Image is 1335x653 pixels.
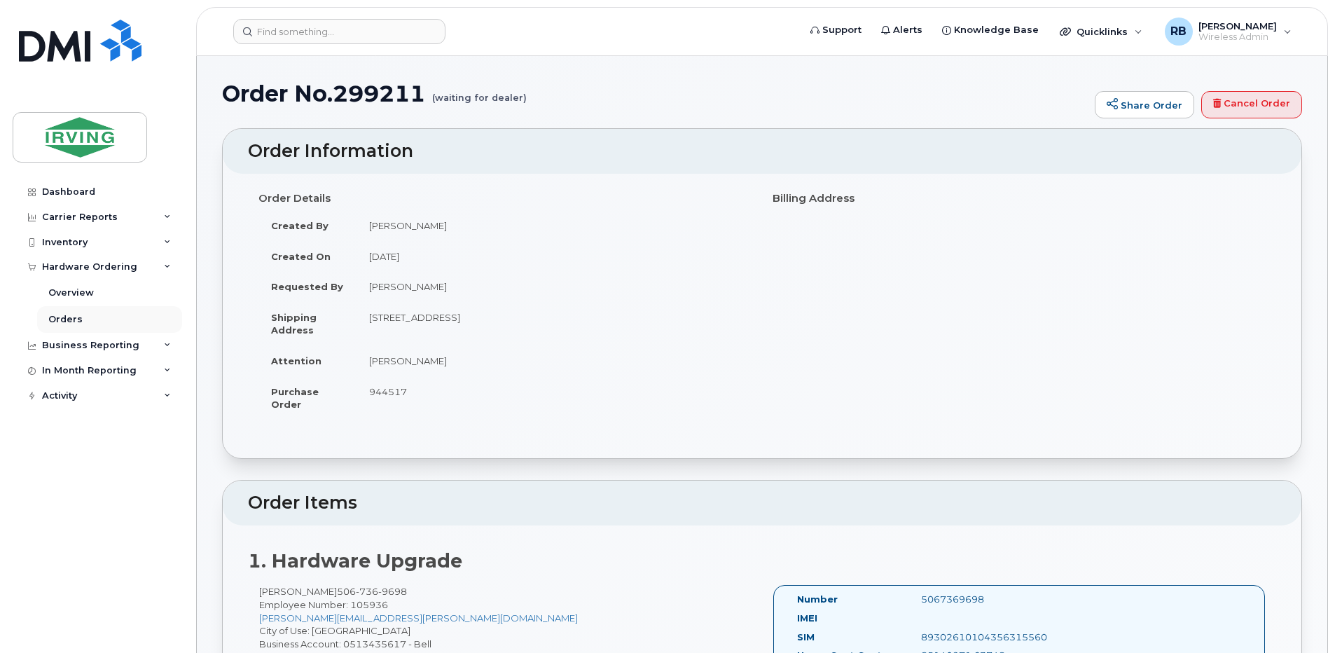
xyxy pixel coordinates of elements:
strong: Attention [271,355,321,366]
h1: Order No.299211 [222,81,1088,106]
strong: Purchase Order [271,386,319,411]
td: [DATE] [357,241,752,272]
td: [PERSON_NAME] [357,345,752,376]
span: Employee Number: 105936 [259,599,388,610]
a: Share Order [1095,91,1194,119]
strong: Shipping Address [271,312,317,336]
label: Number [797,593,838,606]
label: IMEI [797,612,817,625]
div: 5067369698 [911,593,1084,606]
span: 9698 [378,586,407,597]
small: (waiting for dealer) [432,81,527,103]
td: [PERSON_NAME] [357,271,752,302]
strong: 1. Hardware Upgrade [248,549,462,572]
h4: Order Details [258,193,752,205]
td: [STREET_ADDRESS] [357,302,752,345]
h2: Order Items [248,493,1276,513]
strong: Requested By [271,281,343,292]
strong: Created On [271,251,331,262]
span: 736 [356,586,378,597]
a: Cancel Order [1201,91,1302,119]
h2: Order Information [248,142,1276,161]
td: [PERSON_NAME] [357,210,752,241]
span: 506 [337,586,407,597]
span: 944517 [369,386,407,397]
h4: Billing Address [773,193,1266,205]
label: SIM [797,631,815,644]
a: [PERSON_NAME][EMAIL_ADDRESS][PERSON_NAME][DOMAIN_NAME] [259,612,578,624]
strong: Created By [271,220,328,231]
div: 89302610104356315560 [911,631,1084,644]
